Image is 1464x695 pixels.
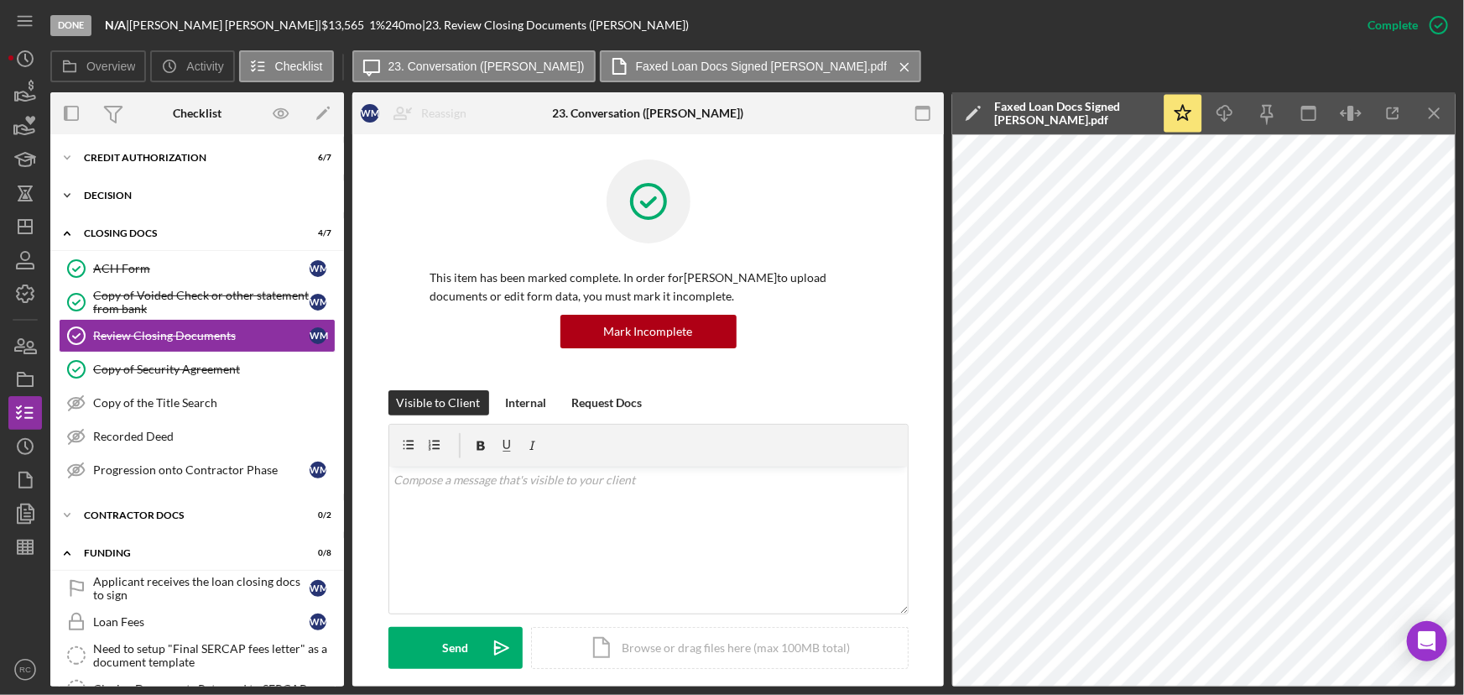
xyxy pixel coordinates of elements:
div: 0 / 8 [301,548,331,558]
div: Reassign [421,97,466,130]
a: Copy of Voided Check or other statement from bankWM [59,285,336,319]
div: Send [442,627,468,669]
button: Checklist [239,50,334,82]
text: RC [19,666,31,675]
div: 1 % [369,18,385,32]
div: Checklist [173,107,221,120]
button: Request Docs [564,390,651,415]
button: Activity [150,50,234,82]
p: This item has been marked complete. In order for [PERSON_NAME] to upload documents or edit form d... [430,269,867,306]
label: Checklist [275,60,323,73]
label: Faxed Loan Docs Signed [PERSON_NAME].pdf [636,60,888,73]
label: 23. Conversation ([PERSON_NAME]) [388,60,585,73]
div: CLOSING DOCS [84,228,289,238]
div: W M [310,327,326,344]
div: Open Intercom Messenger [1407,621,1447,661]
div: Need to setup "Final SERCAP fees letter" as a document template [93,642,335,669]
div: W M [361,104,379,123]
button: Faxed Loan Docs Signed [PERSON_NAME].pdf [600,50,922,82]
div: Mark Incomplete [604,315,693,348]
label: Overview [86,60,135,73]
div: | [105,18,129,32]
div: 0 / 2 [301,510,331,520]
a: Applicant receives the loan closing docs to signWM [59,572,336,605]
div: W M [310,614,326,630]
div: ACH Form [93,262,310,275]
a: Recorded Deed [59,420,336,453]
div: Internal [506,390,547,415]
a: Review Closing DocumentsWM [59,319,336,353]
div: Review Closing Documents [93,329,310,342]
a: Progression onto Contractor PhaseWM [59,453,336,487]
div: Done [50,15,91,36]
div: Complete [1368,8,1418,42]
a: Copy of Security Agreement [59,353,336,386]
div: Decision [84,191,323,201]
button: Visible to Client [388,390,489,415]
div: Copy of the Title Search [93,396,335,410]
div: 23. Conversation ([PERSON_NAME]) [553,107,744,120]
div: Faxed Loan Docs Signed [PERSON_NAME].pdf [994,100,1154,127]
div: Applicant receives the loan closing docs to sign [93,575,310,602]
div: Copy of Security Agreement [93,363,335,376]
div: W M [310,462,326,478]
div: Recorded Deed [93,430,335,443]
div: Contractor Docs [84,510,289,520]
b: N/A [105,18,126,32]
div: 6 / 7 [301,153,331,163]
div: W M [310,260,326,277]
div: | 23. Review Closing Documents ([PERSON_NAME]) [422,18,689,32]
button: 23. Conversation ([PERSON_NAME]) [352,50,596,82]
div: Funding [84,548,289,558]
div: $13,565 [321,18,369,32]
button: WMReassign [352,97,483,130]
a: Copy of the Title Search [59,386,336,420]
div: W M [310,294,326,311]
div: Copy of Voided Check or other statement from bank [93,289,310,316]
div: Loan Fees [93,615,310,629]
div: W M [310,580,326,597]
button: Complete [1351,8,1456,42]
div: 4 / 7 [301,228,331,238]
div: CREDIT AUTHORIZATION [84,153,289,163]
button: Internal [498,390,555,415]
button: RC [8,653,42,687]
div: [PERSON_NAME] [PERSON_NAME] | [129,18,321,32]
button: Mark Incomplete [560,315,737,348]
a: Loan FeesWM [59,605,336,639]
div: Progression onto Contractor Phase [93,463,310,477]
button: Send [388,627,523,669]
div: 240 mo [385,18,422,32]
button: Overview [50,50,146,82]
a: ACH FormWM [59,252,336,285]
div: Visible to Client [397,390,481,415]
a: Need to setup "Final SERCAP fees letter" as a document template [59,639,336,672]
label: Activity [186,60,223,73]
div: Request Docs [572,390,643,415]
